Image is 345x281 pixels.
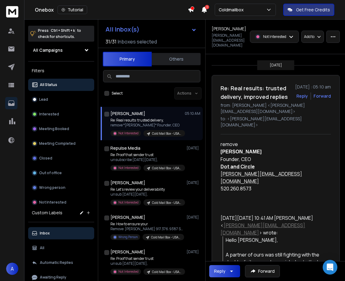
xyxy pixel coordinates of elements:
p: Cold Mail Box - USA Leads - [DATE] [151,235,180,240]
button: Reply [296,93,308,99]
div: remove [221,140,326,148]
a: Dot and Circle [221,163,255,170]
p: Interested [39,112,59,117]
p: Re: Proof that sender trust [110,256,184,261]
span: 31 / 31 [106,38,117,45]
p: Cold Mail Box - USA Leads - [DATE] [152,131,181,136]
button: All Status [28,79,94,91]
p: Inbox [40,231,50,236]
button: A [6,263,18,275]
p: Wrong person [39,185,65,190]
p: [PERSON_NAME][EMAIL_ADDRESS][DOMAIN_NAME] [212,33,246,48]
p: Add to [304,34,314,39]
button: Tutorial [57,6,87,14]
h1: [PERSON_NAME] [110,180,145,186]
button: Inbox [28,227,94,239]
p: Remove [PERSON_NAME] 917.376.9387 Sent from my iPhone. > [110,227,184,231]
p: Not Interested [118,166,139,170]
h1: Repulse Media [110,145,140,151]
p: 05:10 AM [185,111,200,116]
button: Get Free Credits [283,4,334,16]
p: Not Interested [118,200,139,205]
p: Not Interested [118,131,139,136]
font: 520.260.8573 [221,185,251,192]
button: Reply [209,265,240,277]
div: Reply [214,268,225,274]
p: to: <[PERSON_NAME][EMAIL_ADDRESS][DOMAIN_NAME]> [221,116,331,128]
a: [PERSON_NAME][EMAIL_ADDRESS][DOMAIN_NAME] [221,222,305,236]
p: Wrong Person [118,235,138,239]
h1: Re: Real results: trusted delivery, improved replies [221,84,291,101]
h1: All Campaigns [33,47,63,53]
p: [DATE] [187,146,200,151]
font: [PERSON_NAME] [221,149,262,154]
p: [DATE] : 05:10 am [295,84,331,90]
p: Lead [39,97,48,102]
p: unsubscribe [DATE][DATE], [110,157,184,162]
span: Founder, CEO [221,156,251,163]
label: Select [112,91,123,96]
p: Meeting Completed [39,141,76,146]
div: Open Intercom Messenger [323,260,337,275]
p: Cold Mail Box - USA Leads - [DATE] [152,200,181,205]
p: Cold Mail Box - USA Leads - [DATE] [152,270,181,274]
button: Meeting Booked [28,123,94,135]
div: Onebox [35,6,188,14]
p: [DATE] [187,249,200,254]
span: 1 [205,5,209,9]
p: Not Interested [263,34,286,39]
a: [PERSON_NAME][EMAIL_ADDRESS][DOMAIN_NAME] [221,170,302,185]
div: Forward [313,93,331,99]
h3: Custom Labels [32,210,62,216]
p: [DATE] [270,63,282,68]
p: unsub [DATE][DATE], [110,261,184,266]
button: All Inbox(s) [101,23,202,36]
h1: All Inbox(s) [106,26,139,32]
p: [DATE] [187,180,200,185]
button: Automatic Replies [28,257,94,269]
h3: Filters [28,66,94,75]
button: All [28,242,94,254]
button: Forward [245,265,280,277]
button: Primary [103,52,152,66]
h3: Inboxes selected [118,38,157,45]
p: Press to check for shortcuts. [38,28,81,40]
p: Out of office [39,170,62,175]
p: Not Interested [39,200,66,205]
p: Not Interested [118,269,139,274]
h1: [PERSON_NAME] [110,111,145,117]
p: Automatic Replies [40,260,73,265]
p: Re: Let’s review your deliverability [110,187,184,192]
h1: [PERSON_NAME] [110,249,145,255]
p: Re: Real results: trusted delivery, [110,118,184,123]
p: All Status [40,82,57,87]
button: Lead [28,93,94,106]
p: Re: Proof that sender trust [110,152,184,157]
p: Awaiting Reply [40,275,66,280]
p: All [40,245,44,250]
button: Out of office [28,167,94,179]
button: Closed [28,152,94,164]
p: remove *[PERSON_NAME]* Founder, CEO [110,123,184,128]
button: Others [152,52,201,66]
span: Ctrl + Shift + k [50,27,76,34]
div: Hello [PERSON_NAME], [226,236,326,244]
button: Interested [28,108,94,120]
h1: [PERSON_NAME] [110,214,145,220]
div: [DATE][DATE] 10:41 AM [PERSON_NAME] < > wrote: [221,214,326,236]
button: All Campaigns [28,44,94,56]
p: Cold Mail Box - USA Leads - [DATE] [152,166,181,170]
p: Meeting Booked [39,126,69,131]
p: [DATE] [187,215,200,220]
button: Not Interested [28,196,94,208]
p: Re: How to ensure your [110,222,184,227]
h1: [PERSON_NAME] [212,26,246,32]
p: from: [PERSON_NAME] <[PERSON_NAME][EMAIL_ADDRESS][DOMAIN_NAME]> [221,102,331,114]
button: Meeting Completed [28,137,94,150]
button: Wrong person [28,182,94,194]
